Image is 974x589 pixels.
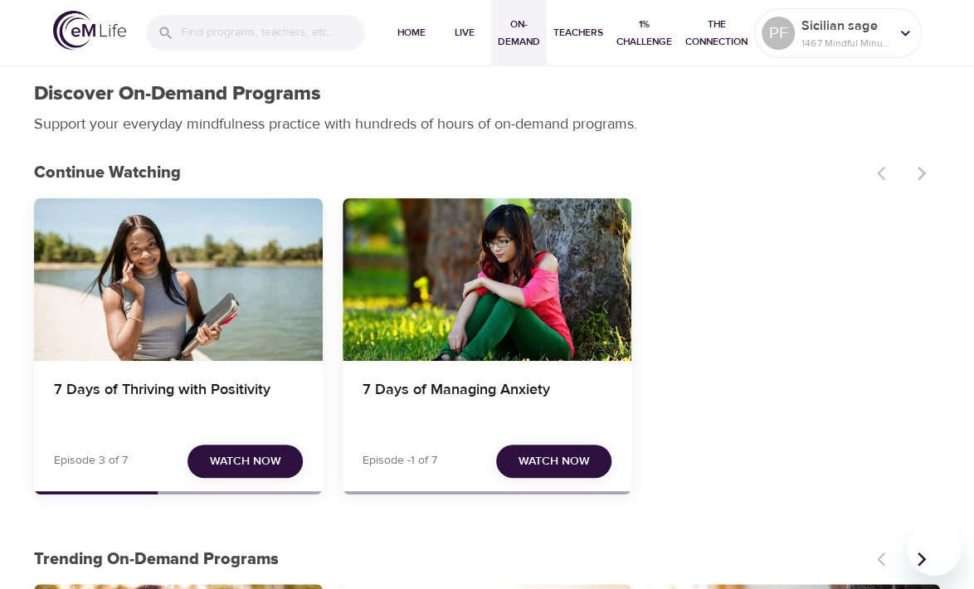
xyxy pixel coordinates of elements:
[34,163,867,183] h3: Continue Watching
[762,17,795,50] div: PF
[181,15,365,51] input: Find programs, teachers, etc...
[187,445,303,479] button: Watch Now
[210,451,281,472] span: Watch Now
[685,16,748,51] span: The Connection
[54,381,303,421] h4: 7 Days of Thriving with Positivity
[496,445,611,479] button: Watch Now
[519,451,590,472] span: Watch Now
[801,36,889,51] p: 1467 Mindful Minutes
[34,82,321,106] h1: Discover On-Demand Programs
[54,452,128,470] p: Episode 3 of 7
[34,198,323,361] button: 7 Days of Thriving with Positivity
[53,11,126,50] img: logo
[553,24,603,41] span: Teachers
[363,381,611,421] h4: 7 Days of Managing Anxiety
[34,113,656,135] p: Support your everyday mindfulness practice with hundreds of hours of on-demand programs.
[616,16,672,51] span: 1% Challenge
[445,24,485,41] span: Live
[801,16,889,36] p: Sicilian sage
[343,198,631,361] button: 7 Days of Managing Anxiety
[498,16,540,51] span: On-Demand
[363,452,437,470] p: Episode -1 of 7
[903,541,940,577] button: Next items
[908,523,961,576] iframe: Button to launch messaging window
[392,24,431,41] span: Home
[34,547,867,572] p: Trending On-Demand Programs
